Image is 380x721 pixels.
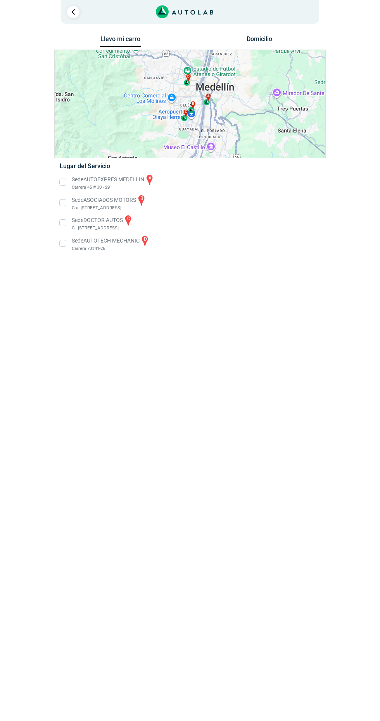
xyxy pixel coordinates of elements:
[185,110,187,115] span: c
[60,162,320,170] h5: Lugar del Servicio
[187,74,190,79] span: d
[192,101,194,107] span: b
[100,35,141,47] button: Llevo mi carro
[156,8,214,15] a: Link al sitio de autolab
[207,94,209,99] span: a
[67,6,79,18] a: Ir al paso anterior
[239,35,280,46] button: Domicilio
